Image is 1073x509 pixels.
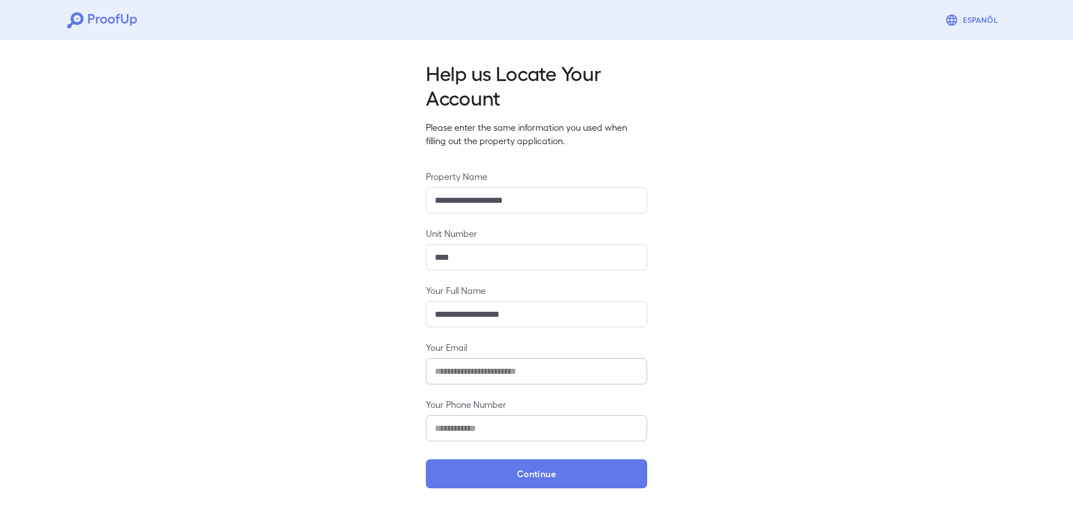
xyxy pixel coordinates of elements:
label: Your Full Name [426,284,647,297]
p: Please enter the same information you used when filling out the property application. [426,121,647,148]
button: Espanõl [941,9,1006,31]
label: Property Name [426,170,647,183]
h2: Help us Locate Your Account [426,60,647,110]
label: Your Phone Number [426,398,647,411]
label: Unit Number [426,227,647,240]
button: Continue [426,459,647,488]
label: Your Email [426,341,647,354]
